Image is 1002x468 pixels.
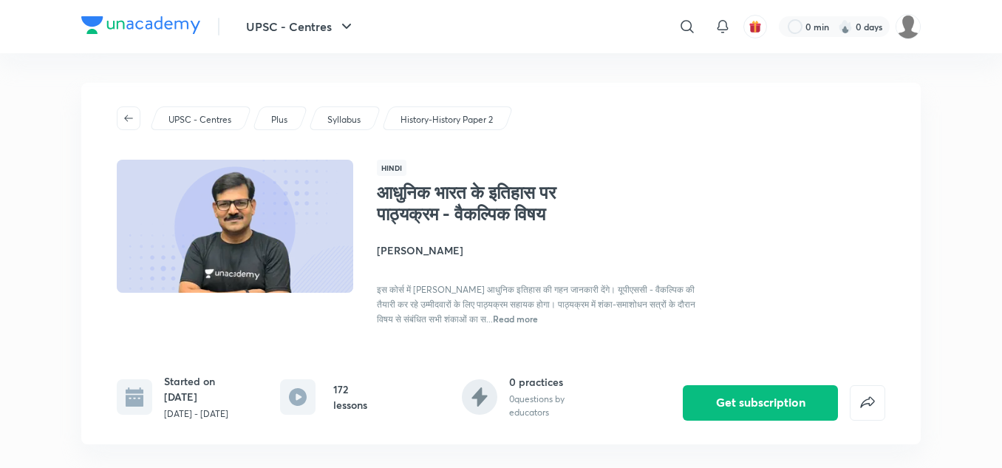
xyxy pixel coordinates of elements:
span: Read more [493,313,538,325]
p: UPSC - Centres [168,113,231,126]
a: Company Logo [81,16,200,38]
button: false [850,385,885,421]
p: [DATE] - [DATE] [164,407,250,421]
p: Syllabus [327,113,361,126]
img: Company Logo [81,16,200,34]
a: History-History Paper 2 [398,113,496,126]
p: Plus [271,113,287,126]
a: Syllabus [325,113,364,126]
img: Thumbnail [115,158,355,294]
img: streak [838,19,853,34]
a: UPSC - Centres [166,113,234,126]
h1: आधुनिक भारत के इतिहास पर पाठ्यक्रम - वैकल्पिक विषय [377,182,618,225]
img: avatar [749,20,762,33]
p: History-History Paper 2 [401,113,493,126]
button: avatar [743,15,767,38]
button: Get subscription [683,385,838,421]
span: Hindi [377,160,406,176]
h4: [PERSON_NAME] [377,243,708,258]
p: 0 questions by educators [509,393,606,419]
h6: 172 lessons [333,381,384,413]
h6: 0 practices [509,374,606,390]
h6: Started on [DATE] [164,373,250,404]
img: amit tripathi [896,14,921,39]
span: इस कोर्स में [PERSON_NAME] आधुनिक इतिहास की गहन जानकारी देंगे। यूपीएससी - वैकल्पिक की तैयारी कर र... [377,284,695,325]
button: UPSC - Centres [237,12,364,41]
a: Plus [269,113,290,126]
